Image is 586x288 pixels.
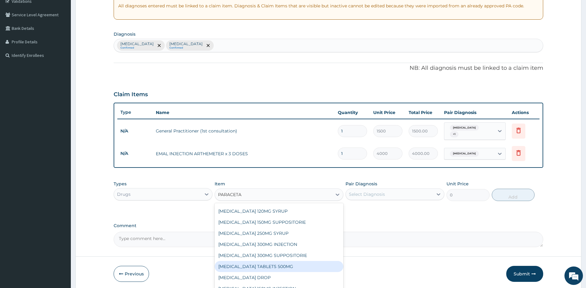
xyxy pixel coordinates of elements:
p: [MEDICAL_DATA] [120,41,154,46]
p: All diagnoses entered must be linked to a claim item. Diagnosis & Claim Items that are visible bu... [118,3,539,9]
th: Total Price [406,106,441,119]
small: Confirmed [120,46,154,49]
label: Diagnosis [114,31,135,37]
div: [MEDICAL_DATA] 300MG INJECTION [215,239,343,250]
td: General Practitioner (1st consultation) [153,125,335,137]
button: Previous [114,266,149,282]
span: remove selection option [156,43,162,48]
td: EMAL INJECTION ARTHEMETER x 3 DOSES [153,148,335,160]
div: Chat with us now [32,34,103,42]
label: Unit Price [447,181,469,187]
div: [MEDICAL_DATA] 300MG SUPPOSITORIE [215,250,343,261]
th: Type [117,107,153,118]
textarea: Type your message and hit 'Enter' [3,168,117,189]
button: Submit [506,266,543,282]
small: Confirmed [169,46,203,49]
td: N/A [117,148,153,159]
div: [MEDICAL_DATA] TABLETS 500MG [215,261,343,272]
div: Select Diagnosis [349,191,385,197]
label: Item [215,181,225,187]
th: Actions [509,106,540,119]
span: + 1 [450,131,459,137]
label: Pair Diagnosis [346,181,377,187]
td: N/A [117,125,153,137]
div: [MEDICAL_DATA] 120MG SYRUP [215,206,343,217]
label: Types [114,181,127,187]
img: d_794563401_company_1708531726252_794563401 [11,31,25,46]
div: Drugs [117,191,131,197]
th: Pair Diagnosis [441,106,509,119]
th: Unit Price [370,106,406,119]
div: [MEDICAL_DATA] 250MG SYRUP [215,228,343,239]
th: Quantity [335,106,370,119]
span: remove selection option [205,43,211,48]
p: [MEDICAL_DATA] [169,41,203,46]
h3: Claim Items [114,91,148,98]
span: [MEDICAL_DATA] [450,151,479,157]
span: We're online! [36,77,85,140]
label: Comment [114,223,543,228]
div: [MEDICAL_DATA] 150MG SUPPOSITORIE [215,217,343,228]
th: Name [153,106,335,119]
div: Minimize live chat window [101,3,116,18]
p: NB: All diagnosis must be linked to a claim item [114,64,543,72]
span: [MEDICAL_DATA] [450,125,479,131]
button: Add [492,189,535,201]
div: [MEDICAL_DATA] DROP [215,272,343,283]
